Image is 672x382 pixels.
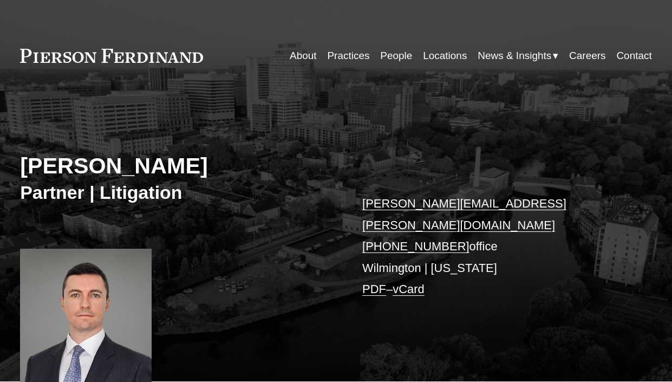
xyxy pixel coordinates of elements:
[616,46,651,66] a: Contact
[569,46,605,66] a: Careers
[362,239,469,253] a: [PHONE_NUMBER]
[327,46,369,66] a: Practices
[20,182,336,204] h3: Partner | Litigation
[290,46,317,66] a: About
[362,282,386,296] a: PDF
[423,46,467,66] a: Locations
[393,282,425,296] a: vCard
[362,197,566,232] a: [PERSON_NAME][EMAIL_ADDRESS][PERSON_NAME][DOMAIN_NAME]
[362,193,625,300] p: office Wilmington | [US_STATE] –
[478,46,558,66] a: folder dropdown
[380,46,412,66] a: People
[478,47,551,65] span: News & Insights
[20,152,336,179] h2: [PERSON_NAME]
